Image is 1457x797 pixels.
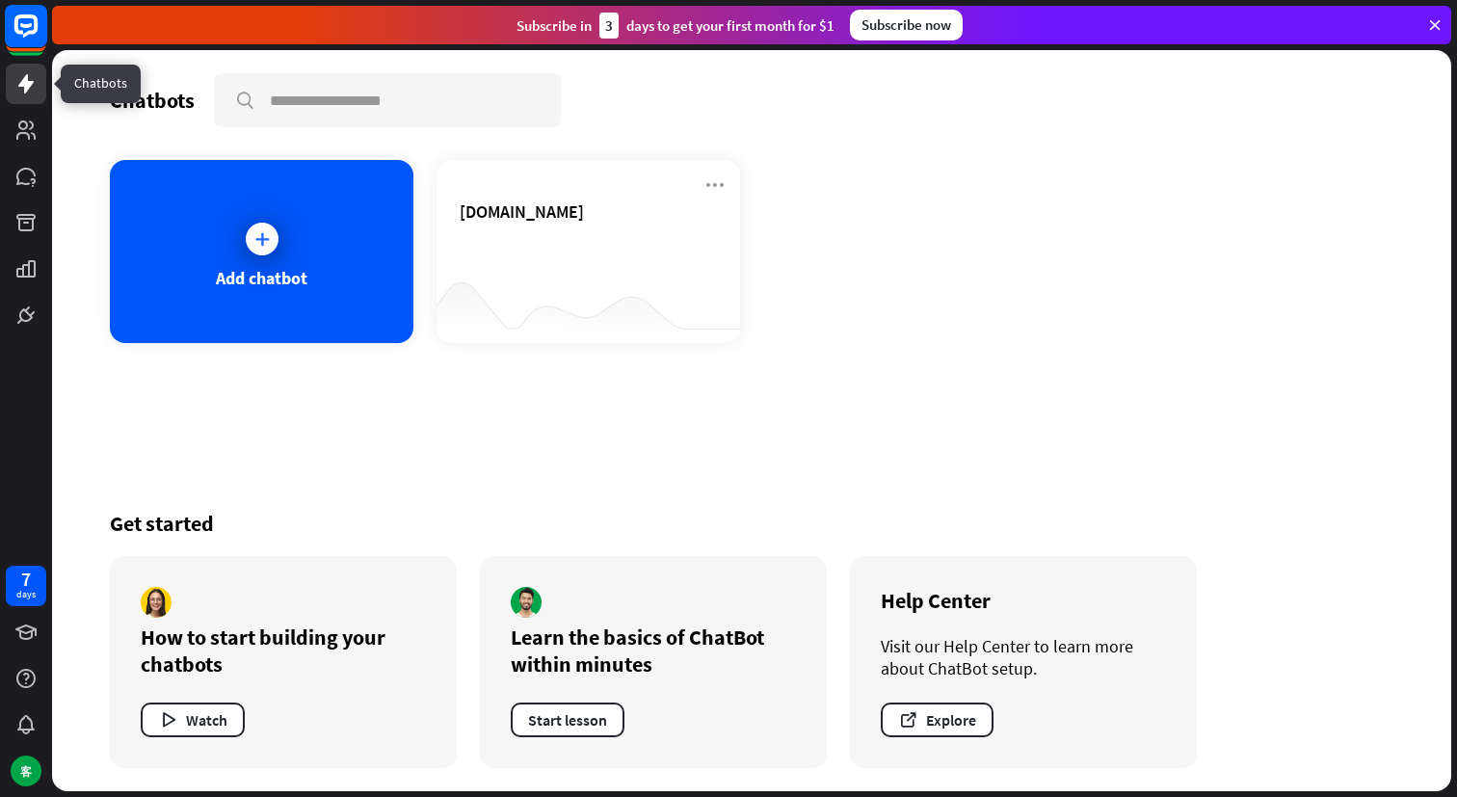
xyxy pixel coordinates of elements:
[460,200,584,223] span: xcvpn.us
[599,13,619,39] div: 3
[881,587,1166,614] div: Help Center
[21,571,31,588] div: 7
[110,510,1393,537] div: Get started
[6,566,46,606] a: 7 days
[15,8,73,66] button: Open LiveChat chat widget
[511,587,542,618] img: author
[11,756,41,786] div: 客
[517,13,834,39] div: Subscribe in days to get your first month for $1
[216,267,307,289] div: Add chatbot
[110,87,195,114] div: Chatbots
[511,703,624,737] button: Start lesson
[881,635,1166,679] div: Visit our Help Center to learn more about ChatBot setup.
[141,587,172,618] img: author
[141,703,245,737] button: Watch
[141,624,426,677] div: How to start building your chatbots
[850,10,963,40] div: Subscribe now
[511,624,796,677] div: Learn the basics of ChatBot within minutes
[881,703,993,737] button: Explore
[16,588,36,601] div: days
